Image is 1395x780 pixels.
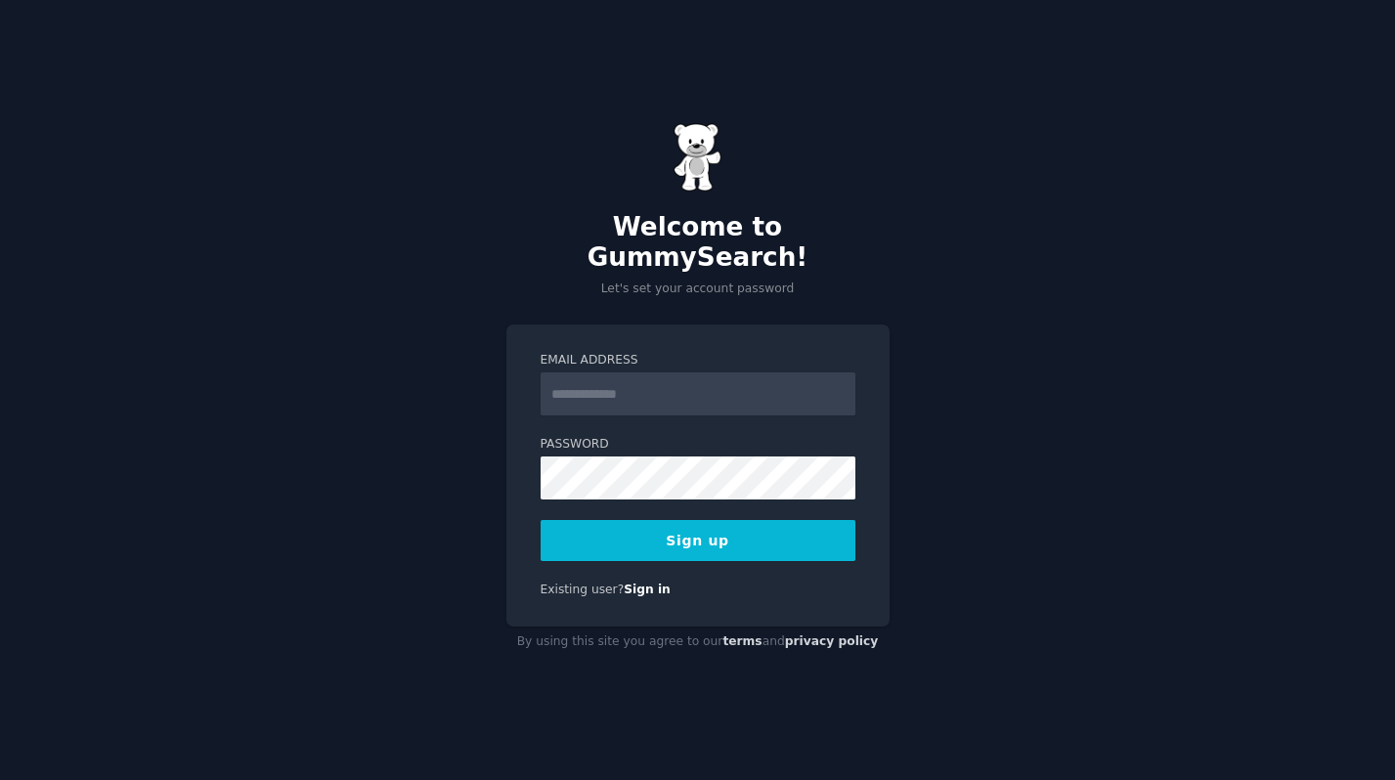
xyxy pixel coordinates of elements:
[506,627,890,658] div: By using this site you agree to our and
[722,634,762,648] a: terms
[541,352,855,369] label: Email Address
[506,281,890,298] p: Let's set your account password
[541,583,625,596] span: Existing user?
[541,520,855,561] button: Sign up
[541,436,855,454] label: Password
[624,583,671,596] a: Sign in
[785,634,879,648] a: privacy policy
[674,123,722,192] img: Gummy Bear
[506,212,890,274] h2: Welcome to GummySearch!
